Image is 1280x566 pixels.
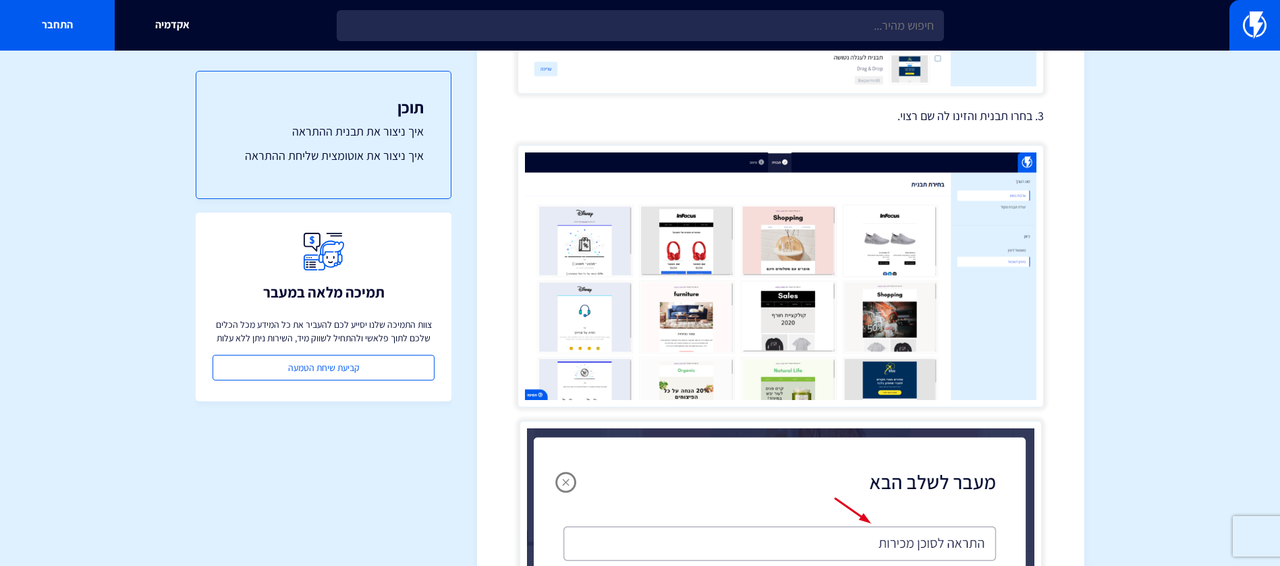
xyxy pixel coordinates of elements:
a: איך ניצור את אוטומצית שליחת ההתראה [223,147,424,165]
h3: תמיכה מלאה במעבר [263,284,385,300]
a: קביעת שיחת הטמעה [213,355,435,380]
p: צוות התמיכה שלנו יסייע לכם להעביר את כל המידע מכל הכלים שלכם לתוך פלאשי ולהתחיל לשווק מיד, השירות... [213,318,435,345]
input: חיפוש מהיר... [337,10,944,41]
p: 3. בחרו תבנית והזינו לה שם רצוי. [518,107,1044,125]
h3: תוכן [223,98,424,116]
a: איך ניצור את תבנית ההתראה [223,123,424,140]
